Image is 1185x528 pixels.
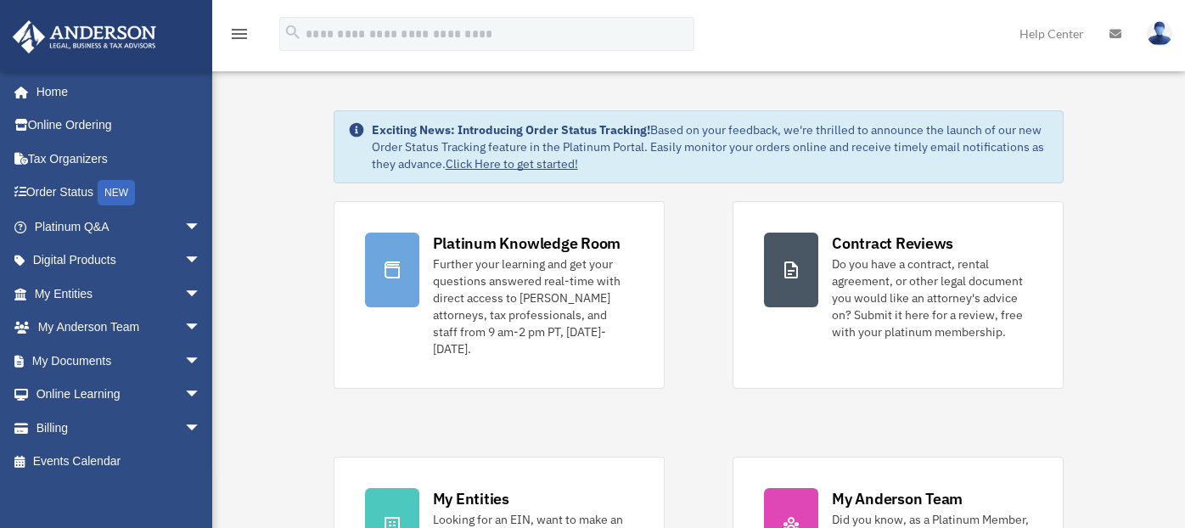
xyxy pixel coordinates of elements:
a: Tax Organizers [12,142,227,176]
a: Billingarrow_drop_down [12,411,227,445]
span: arrow_drop_down [184,277,218,312]
div: Do you have a contract, rental agreement, or other legal document you would like an attorney's ad... [832,256,1032,340]
div: Based on your feedback, we're thrilled to announce the launch of our new Order Status Tracking fe... [372,121,1050,172]
a: Order StatusNEW [12,176,227,211]
span: arrow_drop_down [184,244,218,278]
a: My Anderson Teamarrow_drop_down [12,311,227,345]
a: Contract Reviews Do you have a contract, rental agreement, or other legal document you would like... [733,201,1064,389]
img: Anderson Advisors Platinum Portal [8,20,161,53]
a: My Documentsarrow_drop_down [12,344,227,378]
a: Home [12,75,218,109]
a: My Entitiesarrow_drop_down [12,277,227,311]
img: User Pic [1147,21,1172,46]
span: arrow_drop_down [184,311,218,345]
a: Events Calendar [12,445,227,479]
strong: Exciting News: Introducing Order Status Tracking! [372,122,650,138]
div: Platinum Knowledge Room [433,233,621,254]
a: Platinum Knowledge Room Further your learning and get your questions answered real-time with dire... [334,201,665,389]
span: arrow_drop_down [184,378,218,413]
div: Further your learning and get your questions answered real-time with direct access to [PERSON_NAM... [433,256,633,357]
div: Contract Reviews [832,233,953,254]
div: My Entities [433,488,509,509]
div: My Anderson Team [832,488,963,509]
a: menu [229,30,250,44]
span: arrow_drop_down [184,210,218,244]
a: Online Ordering [12,109,227,143]
i: menu [229,24,250,44]
a: Online Learningarrow_drop_down [12,378,227,412]
a: Platinum Q&Aarrow_drop_down [12,210,227,244]
i: search [284,23,302,42]
span: arrow_drop_down [184,344,218,379]
div: NEW [98,180,135,205]
span: arrow_drop_down [184,411,218,446]
a: Digital Productsarrow_drop_down [12,244,227,278]
a: Click Here to get started! [446,156,578,171]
